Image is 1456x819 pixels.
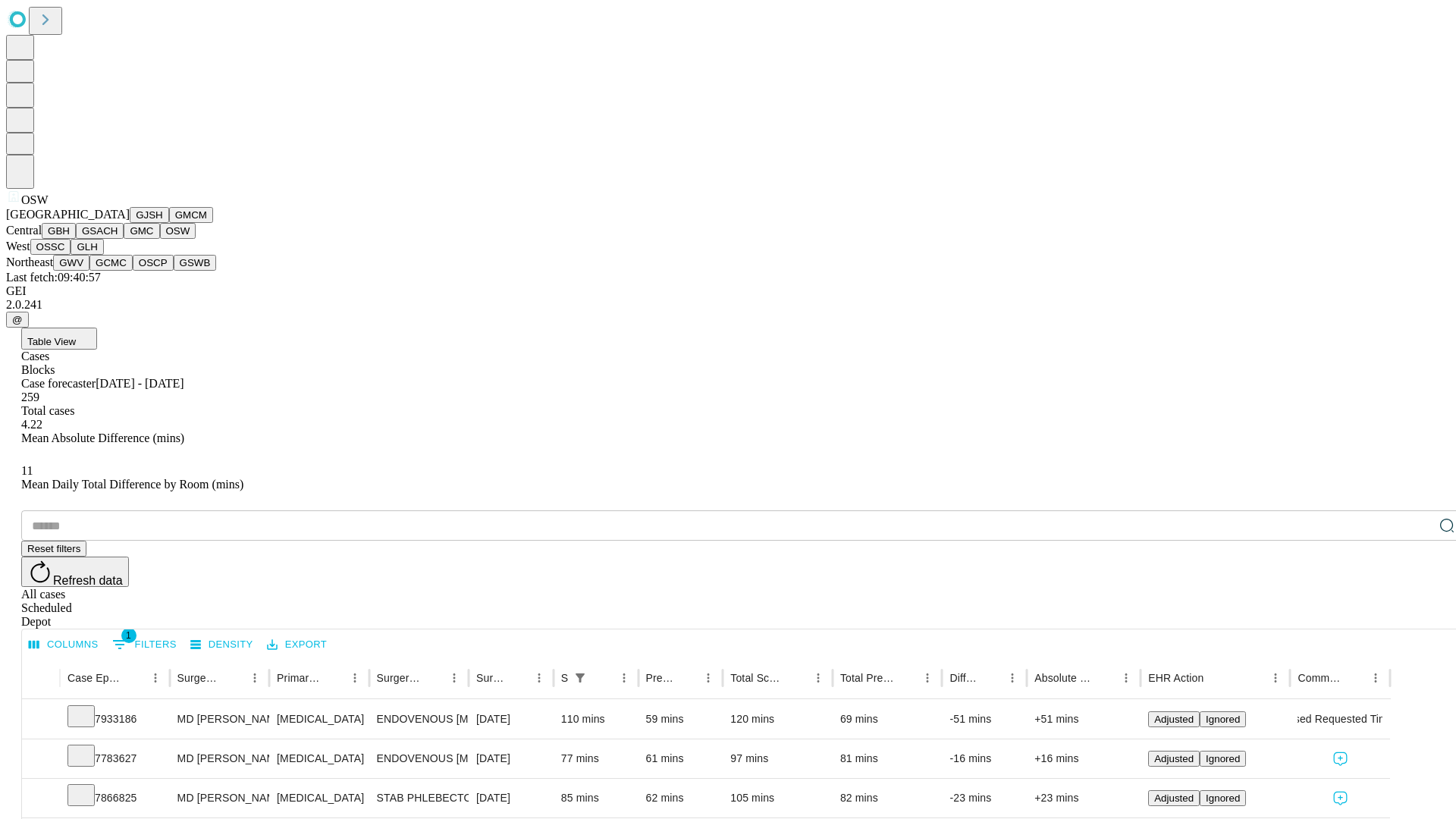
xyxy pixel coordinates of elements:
[1298,700,1382,739] div: Used Requested Time
[570,667,591,689] button: Show filters
[1200,751,1246,767] button: Ignored
[1206,792,1240,804] span: Ignored
[12,314,23,325] span: @
[21,418,42,431] span: 4.22
[27,543,80,554] span: Reset filters
[6,298,1450,312] div: 2.0.241
[108,632,180,657] button: Show filters
[377,739,461,778] div: ENDOVENOUS [MEDICAL_DATA] THERAPY FIRST VEIN
[1034,700,1133,739] div: +51 mins
[646,700,716,739] div: 59 mins
[6,271,101,284] span: Last fetch: 09:40:57
[27,336,76,347] span: Table View
[121,628,136,643] span: 1
[53,255,89,271] button: GWV
[89,255,133,271] button: GCMC
[130,207,169,223] button: GJSH
[949,700,1019,739] div: -51 mins
[177,700,262,739] div: MD [PERSON_NAME] [PERSON_NAME] Md
[981,667,1002,689] button: Sort
[244,667,265,689] button: Menu
[21,478,243,491] span: Mean Daily Total Difference by Room (mins)
[840,700,935,739] div: 69 mins
[1154,753,1194,764] span: Adjusted
[1034,779,1133,817] div: +23 mins
[177,739,262,778] div: MD [PERSON_NAME] [PERSON_NAME] Md
[96,377,184,390] span: [DATE] - [DATE]
[1344,667,1365,689] button: Sort
[786,667,808,689] button: Sort
[561,779,631,817] div: 85 mins
[21,464,33,477] span: 11
[124,223,159,239] button: GMC
[896,667,917,689] button: Sort
[570,667,591,689] div: 1 active filter
[377,779,461,817] div: STAB PHLEBECTOMY [MEDICAL_DATA] MORE THAN 20, ONE EXTREMITY
[323,667,344,689] button: Sort
[21,557,129,587] button: Refresh data
[422,667,444,689] button: Sort
[949,672,979,684] div: Difference
[30,746,52,773] button: Expand
[730,672,785,684] div: Total Scheduled Duration
[6,208,130,221] span: [GEOGRAPHIC_DATA]
[592,667,613,689] button: Sort
[1154,792,1194,804] span: Adjusted
[507,667,529,689] button: Sort
[1034,739,1133,778] div: +16 mins
[6,240,30,253] span: West
[1205,667,1226,689] button: Sort
[444,667,465,689] button: Menu
[646,739,716,778] div: 61 mins
[30,786,52,812] button: Expand
[1154,714,1194,725] span: Adjusted
[840,739,935,778] div: 81 mins
[1116,667,1137,689] button: Menu
[277,700,361,739] div: [MEDICAL_DATA]
[377,672,421,684] div: Surgery Name
[1148,751,1200,767] button: Adjusted
[30,707,52,733] button: Expand
[1286,700,1393,739] span: Used Requested Time
[730,779,825,817] div: 105 mins
[676,667,698,689] button: Sort
[21,328,97,350] button: Table View
[277,672,321,684] div: Primary Service
[476,739,546,778] div: [DATE]
[730,700,825,739] div: 120 mins
[949,739,1019,778] div: -16 mins
[67,672,122,684] div: Case Epic Id
[145,667,166,689] button: Menu
[561,739,631,778] div: 77 mins
[840,672,895,684] div: Total Predicted Duration
[1200,711,1246,727] button: Ignored
[613,667,635,689] button: Menu
[808,667,829,689] button: Menu
[263,633,331,657] button: Export
[76,223,124,239] button: GSACH
[1265,667,1286,689] button: Menu
[6,224,42,237] span: Central
[67,700,162,739] div: 7933186
[344,667,366,689] button: Menu
[21,404,74,417] span: Total cases
[124,667,145,689] button: Sort
[174,255,217,271] button: GSWB
[71,239,103,255] button: GLH
[1002,667,1023,689] button: Menu
[476,779,546,817] div: [DATE]
[21,377,96,390] span: Case forecaster
[67,739,162,778] div: 7783627
[1298,672,1341,684] div: Comments
[1148,711,1200,727] button: Adjusted
[6,256,53,268] span: Northeast
[561,700,631,739] div: 110 mins
[476,700,546,739] div: [DATE]
[42,223,76,239] button: GBH
[698,667,719,689] button: Menu
[1034,672,1093,684] div: Absolute Difference
[1365,667,1386,689] button: Menu
[529,667,550,689] button: Menu
[646,672,676,684] div: Predicted In Room Duration
[30,239,71,255] button: OSSC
